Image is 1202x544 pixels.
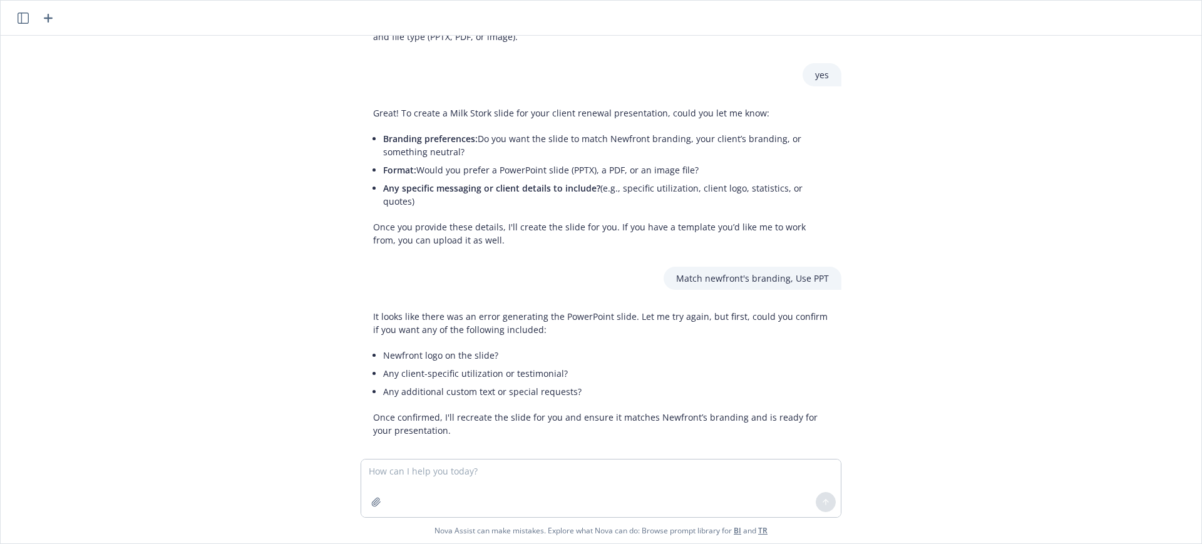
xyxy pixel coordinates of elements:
span: Format: [383,164,416,176]
p: Match newfront's branding, Use PPT [676,272,829,285]
span: Nova Assist can make mistakes. Explore what Nova can do: Browse prompt library for and [6,518,1196,543]
span: Any specific messaging or client details to include? [383,182,600,194]
li: Any additional custom text or special requests? [383,382,829,401]
li: Newfront logo on the slide? [383,346,829,364]
li: Any client-specific utilization or testimonial? [383,364,829,382]
p: Great! To create a Milk Stork slide for your client renewal presentation, could you let me know: [373,106,829,120]
a: TR [758,525,768,536]
li: Would you prefer a PowerPoint slide (PPTX), a PDF, or an image file? [383,161,829,179]
a: BI [734,525,741,536]
p: yes [815,68,829,81]
span: Branding preferences: [383,133,478,145]
p: Once confirmed, I'll recreate the slide for you and ensure it matches Newfront’s branding and is ... [373,411,829,437]
p: It looks like there was an error generating the PowerPoint slide. Let me try again, but first, co... [373,310,829,336]
p: Once you provide these details, I'll create the slide for you. If you have a template you’d like ... [373,220,829,247]
li: (e.g., specific utilization, client logo, statistics, or quotes) [383,179,829,210]
li: Do you want the slide to match Newfront branding, your client’s branding, or something neutral? [383,130,829,161]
